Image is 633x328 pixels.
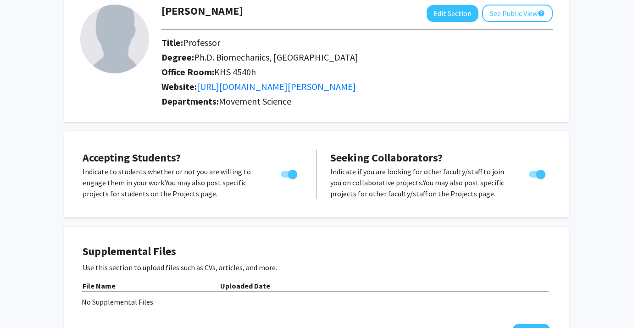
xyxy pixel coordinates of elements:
[83,150,181,165] span: Accepting Students?
[161,67,553,78] h2: Office Room:
[220,281,270,290] b: Uploaded Date
[161,81,553,92] h2: Website:
[525,166,550,180] div: Toggle
[82,296,551,307] div: No Supplemental Files
[83,166,263,199] p: Indicate to students whether or not you are willing to engage them in your work. You may also pos...
[214,66,256,78] span: KHS 4540h
[219,95,291,107] span: Movement Science
[83,262,550,273] p: Use this section to upload files such as CVs, articles, and more.
[183,37,220,48] span: Professor
[538,8,545,19] mat-icon: help
[161,37,553,48] h2: Title:
[161,52,553,63] h2: Degree:
[194,51,358,63] span: Ph.D. Biomechanics, [GEOGRAPHIC_DATA]
[330,150,443,165] span: Seeking Collaborators?
[330,166,511,199] p: Indicate if you are looking for other faculty/staff to join you on collaborative projects. You ma...
[83,245,550,258] h4: Supplemental Files
[197,81,356,92] a: Opens in a new tab
[80,5,149,73] img: Profile Picture
[155,96,560,107] h2: Departments:
[83,281,116,290] b: File Name
[161,5,243,18] h1: [PERSON_NAME]
[7,287,39,321] iframe: Chat
[427,5,478,22] button: Edit Section
[277,166,302,180] div: Toggle
[482,5,553,22] button: See Public View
